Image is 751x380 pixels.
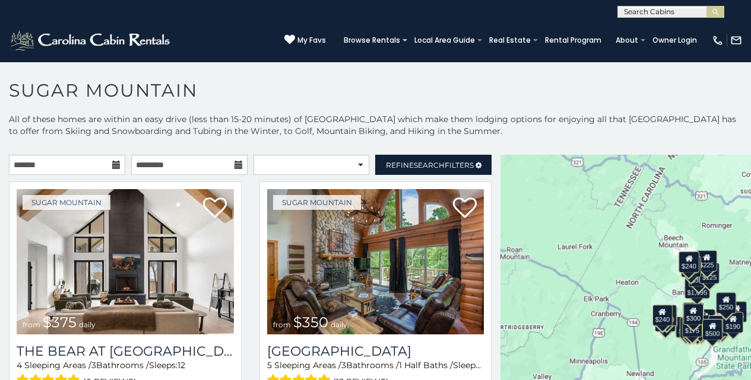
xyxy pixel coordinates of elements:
[273,320,291,329] span: from
[17,343,234,359] a: The Bear At [GEOGRAPHIC_DATA]
[297,35,326,46] span: My Favs
[23,320,40,329] span: from
[699,263,720,284] div: $125
[682,316,702,337] div: $175
[91,360,96,371] span: 3
[386,161,474,170] span: Refine Filters
[203,196,227,221] a: Add to favorites
[481,360,489,371] span: 12
[267,189,484,334] a: Grouse Moor Lodge from $350 daily
[647,32,703,49] a: Owner Login
[683,304,704,325] div: $300
[17,189,234,334] a: The Bear At Sugar Mountain from $375 daily
[683,302,703,324] div: $190
[23,195,110,210] a: Sugar Mountain
[17,343,234,359] h3: The Bear At Sugar Mountain
[727,301,747,322] div: $155
[414,161,445,170] span: Search
[702,319,723,340] div: $500
[539,32,607,49] a: Rental Program
[293,314,328,331] span: $350
[267,360,272,371] span: 5
[17,189,234,334] img: The Bear At Sugar Mountain
[267,189,484,334] img: Grouse Moor Lodge
[730,34,742,46] img: mail-regular-white.png
[453,196,477,221] a: Add to favorites
[610,32,644,49] a: About
[708,315,728,337] div: $195
[9,28,173,52] img: White-1-2.png
[331,320,347,329] span: daily
[43,314,77,331] span: $375
[267,343,484,359] h3: Grouse Moor Lodge
[375,155,492,175] a: RefineSearchFilters
[178,360,185,371] span: 12
[696,250,717,272] div: $225
[408,32,481,49] a: Local Area Guide
[712,34,724,46] img: phone-regular-white.png
[341,360,346,371] span: 3
[483,32,537,49] a: Real Estate
[695,309,715,330] div: $200
[284,34,326,46] a: My Favs
[685,277,711,299] div: $1,095
[716,292,736,314] div: $250
[723,312,743,333] div: $190
[679,251,699,273] div: $240
[652,305,673,326] div: $240
[17,360,22,371] span: 4
[79,320,96,329] span: daily
[399,360,453,371] span: 1 Half Baths /
[267,343,484,359] a: [GEOGRAPHIC_DATA]
[273,195,361,210] a: Sugar Mountain
[680,317,700,339] div: $155
[338,32,406,49] a: Browse Rentals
